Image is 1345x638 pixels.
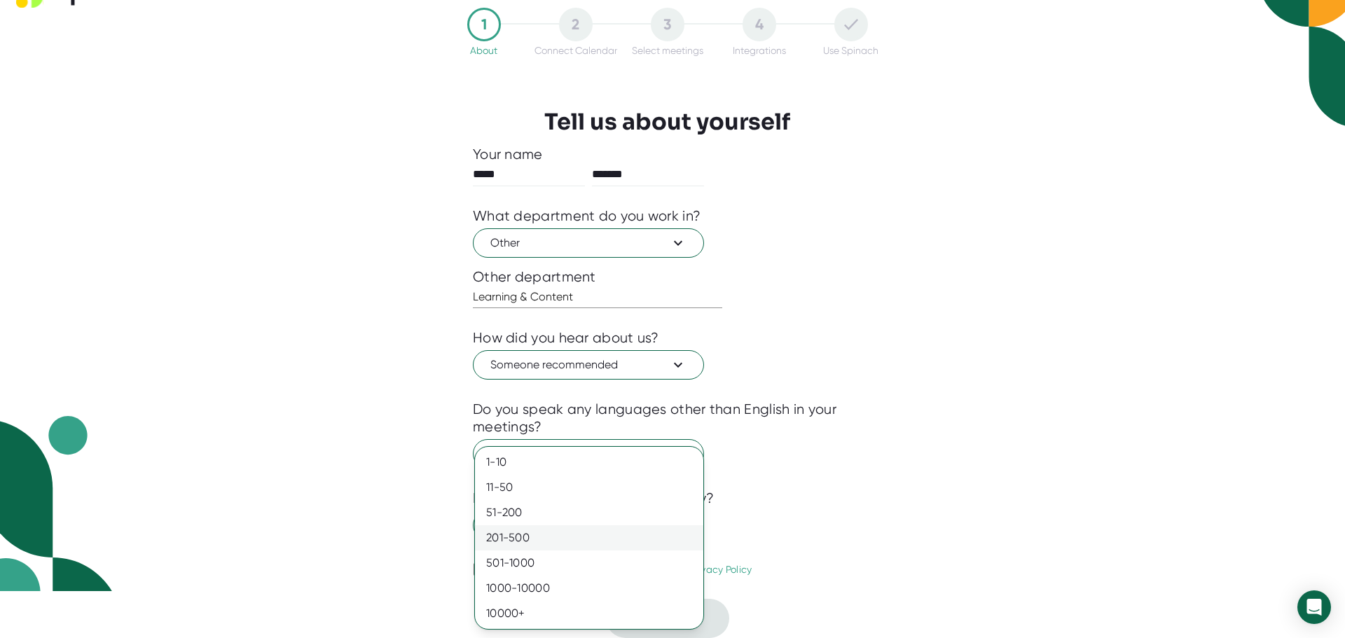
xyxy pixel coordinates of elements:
[475,576,703,601] div: 1000-10000
[475,525,703,550] div: 201-500
[475,601,703,626] div: 10000+
[475,500,703,525] div: 51-200
[1297,590,1331,624] div: Open Intercom Messenger
[475,475,703,500] div: 11-50
[475,550,703,576] div: 501-1000
[475,450,703,475] div: 1-10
